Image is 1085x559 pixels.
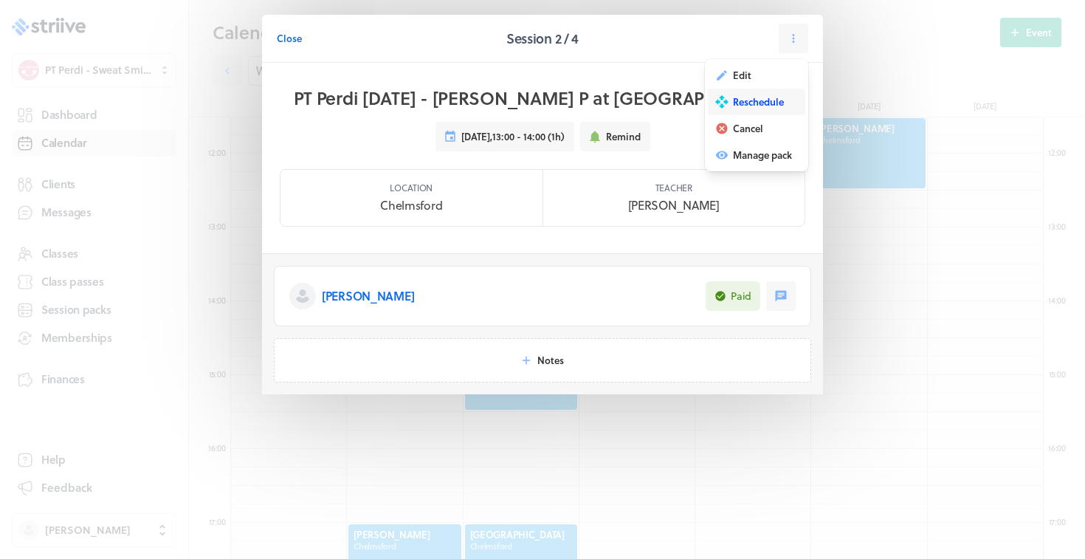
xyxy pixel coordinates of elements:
p: [PERSON_NAME] [322,287,414,305]
button: Cancel [708,115,805,142]
button: Remind [580,122,650,151]
p: Location [390,182,433,193]
button: Reschedule [708,89,805,115]
button: Notes [274,338,811,383]
button: [DATE],13:00 - 14:00 (1h) [435,122,574,151]
p: Teacher [655,182,692,193]
p: [PERSON_NAME] [628,196,720,214]
h1: PT Perdi [DATE] - [PERSON_NAME] P at [GEOGRAPHIC_DATA] [294,86,792,110]
span: Cancel [733,122,763,135]
button: Close [277,24,302,53]
span: Reschedule [733,95,784,109]
button: Edit [708,62,805,89]
span: Notes [537,354,564,367]
p: Chelmsford [380,196,442,214]
span: Edit [733,69,751,82]
button: Manage pack [708,142,805,168]
span: Remind [606,130,641,143]
div: Paid [731,289,751,303]
span: Close [277,32,302,45]
h2: Session 2 / 4 [506,28,579,49]
span: Manage pack [733,148,792,162]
